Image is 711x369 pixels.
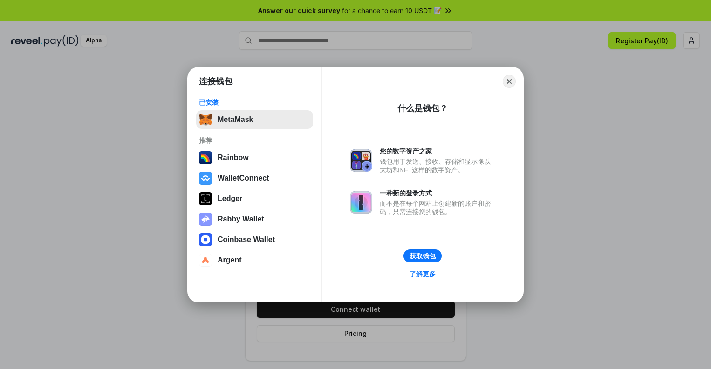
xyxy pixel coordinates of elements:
img: svg+xml,%3Csvg%20xmlns%3D%22http%3A%2F%2Fwww.w3.org%2F2000%2Fsvg%22%20fill%3D%22none%22%20viewBox... [199,213,212,226]
div: WalletConnect [218,174,269,182]
button: WalletConnect [196,169,313,188]
div: 获取钱包 [410,252,436,260]
button: Argent [196,251,313,269]
button: Rainbow [196,148,313,167]
div: 钱包用于发送、接收、存储和显示像以太坊和NFT这样的数字资产。 [380,157,495,174]
div: 一种新的登录方式 [380,189,495,197]
div: Coinbase Wallet [218,235,275,244]
button: Close [503,75,516,88]
img: svg+xml,%3Csvg%20xmlns%3D%22http%3A%2F%2Fwww.w3.org%2F2000%2Fsvg%22%20fill%3D%22none%22%20viewBox... [350,191,372,214]
button: Ledger [196,189,313,208]
img: svg+xml,%3Csvg%20width%3D%2228%22%20height%3D%2228%22%20viewBox%3D%220%200%2028%2028%22%20fill%3D... [199,254,212,267]
img: svg+xml,%3Csvg%20width%3D%2228%22%20height%3D%2228%22%20viewBox%3D%220%200%2028%2028%22%20fill%3D... [199,233,212,246]
div: 已安装 [199,98,310,107]
div: MetaMask [218,115,253,124]
div: Rainbow [218,154,249,162]
div: 而不是在每个网站上创建新的账户和密码，只需连接您的钱包。 [380,199,495,216]
button: Coinbase Wallet [196,230,313,249]
button: 获取钱包 [403,249,442,262]
h1: 连接钱包 [199,76,232,87]
div: 推荐 [199,136,310,145]
img: svg+xml,%3Csvg%20fill%3D%22none%22%20height%3D%2233%22%20viewBox%3D%220%200%2035%2033%22%20width%... [199,113,212,126]
div: 了解更多 [410,270,436,278]
div: 您的数字资产之家 [380,147,495,155]
img: svg+xml,%3Csvg%20xmlns%3D%22http%3A%2F%2Fwww.w3.org%2F2000%2Fsvg%22%20width%3D%2228%22%20height%3... [199,192,212,205]
div: Argent [218,256,242,264]
button: Rabby Wallet [196,210,313,228]
img: svg+xml,%3Csvg%20width%3D%22120%22%20height%3D%22120%22%20viewBox%3D%220%200%20120%20120%22%20fil... [199,151,212,164]
a: 了解更多 [404,268,441,280]
img: svg+xml,%3Csvg%20xmlns%3D%22http%3A%2F%2Fwww.w3.org%2F2000%2Fsvg%22%20fill%3D%22none%22%20viewBox... [350,149,372,172]
img: svg+xml,%3Csvg%20width%3D%2228%22%20height%3D%2228%22%20viewBox%3D%220%200%2028%2028%22%20fill%3D... [199,172,212,185]
div: 什么是钱包？ [397,103,448,114]
div: Ledger [218,195,242,203]
button: MetaMask [196,110,313,129]
div: Rabby Wallet [218,215,264,223]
